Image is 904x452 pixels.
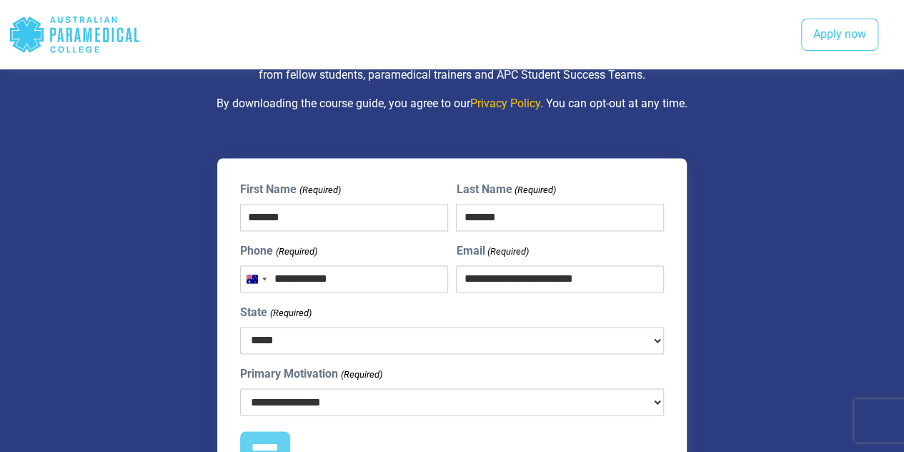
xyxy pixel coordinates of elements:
p: By downloading the course guide, you agree to our . You can opt-out at any time. [75,95,829,112]
label: First Name [240,181,340,198]
a: Apply now [801,19,878,51]
label: State [240,304,311,321]
span: (Required) [486,245,529,259]
label: Phone [240,242,317,260]
span: (Required) [269,306,312,320]
span: (Required) [339,368,382,382]
a: Privacy Policy [470,97,540,110]
label: Last Name [456,181,555,198]
span: (Required) [298,183,341,197]
span: (Required) [513,183,556,197]
label: Email [456,242,528,260]
button: Selected country [241,266,271,292]
label: Primary Motivation [240,365,382,383]
span: (Required) [274,245,317,259]
div: Australian Paramedical College [9,11,141,58]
